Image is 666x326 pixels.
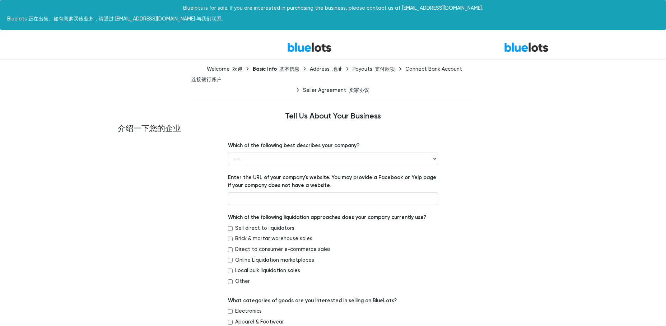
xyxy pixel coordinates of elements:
[349,87,369,93] b: 卖家协议
[7,15,659,23] b: Bluelots 正在出售。如有意购买该业务，请通过 [EMAIL_ADDRESS][DOMAIN_NAME] 与我们联系。
[235,235,312,243] label: Brick & mortar warehouse sales
[118,112,549,133] h4: Tell Us About Your Business
[228,320,233,325] input: Apparel & Footwear
[310,66,342,72] div: Address
[228,279,233,284] input: Other
[235,278,250,285] label: Other
[287,42,332,52] a: BlueLots
[228,174,438,189] label: Enter the URL of your company's website. You may provide a Facebook or Yelp page if your company ...
[504,42,549,52] a: 蓝色海洋
[228,297,397,305] label: What categories of goods are you interested in selling on BlueLots?
[228,142,359,150] label: Which of the following best describes your company?
[118,124,549,133] b: 介绍一下您的企业
[228,269,233,273] input: Local bulk liquidation sales
[253,66,299,72] div: Basic Info
[303,87,369,93] div: Seller Agreement
[235,267,300,275] label: Local bulk liquidation sales
[235,224,294,232] label: Sell direct to liquidators
[235,256,314,264] label: Online Liquidation marketplaces
[228,237,233,241] input: Brick & mortar warehouse sales
[191,76,475,84] b: 连接银行账户
[279,66,299,72] b: 基本信息
[235,307,262,315] label: Electronics
[232,66,242,72] b: 欢迎
[207,66,242,72] div: Welcome
[228,309,233,314] input: Electronics
[235,318,284,326] label: Apparel & Footwear
[353,66,395,72] div: Payouts
[228,214,426,222] label: Which of the following liquidation approaches does your company currently use?
[228,226,233,231] input: Sell direct to liquidators
[228,247,233,252] input: Direct to consumer e-commerce sales
[235,246,331,253] label: Direct to consumer e-commerce sales
[332,66,342,72] b: 地址
[375,66,395,72] b: 支付款项
[228,258,233,262] input: Online Liquidation marketplaces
